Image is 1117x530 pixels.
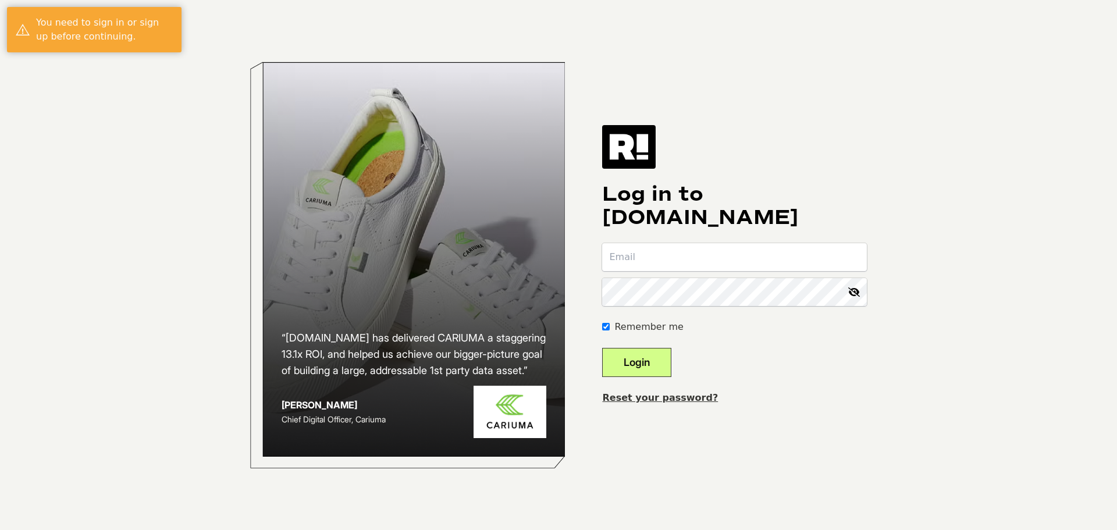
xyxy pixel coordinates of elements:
button: Login [602,348,671,377]
div: You need to sign in or sign up before continuing. [36,16,173,44]
strong: [PERSON_NAME] [282,399,357,411]
a: Reset your password? [602,392,718,403]
h2: “[DOMAIN_NAME] has delivered CARIUMA a staggering 13.1x ROI, and helped us achieve our bigger-pic... [282,330,547,379]
label: Remember me [614,320,683,334]
img: Cariuma [474,386,546,439]
img: Retention.com [602,125,656,168]
input: Email [602,243,867,271]
span: Chief Digital Officer, Cariuma [282,414,386,424]
h1: Log in to [DOMAIN_NAME] [602,183,867,229]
